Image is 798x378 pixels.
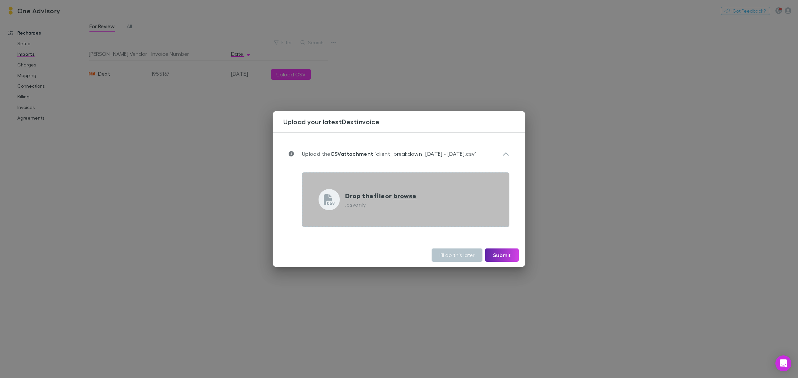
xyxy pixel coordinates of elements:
p: Upload the "client_breakdown_[DATE] - [DATE].csv" [294,150,476,158]
div: Upload theCSVattachment "client_breakdown_[DATE] - [DATE].csv" [283,143,515,164]
p: Drop the file or [345,191,417,201]
button: I’ll do this later [432,248,482,262]
h3: Upload your latest Dext invoice [283,118,525,126]
strong: CSV attachment [331,150,373,157]
span: browse [393,191,417,200]
button: Submit [485,248,519,262]
div: Open Intercom Messenger [775,355,791,371]
p: .csv only [345,201,417,209]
